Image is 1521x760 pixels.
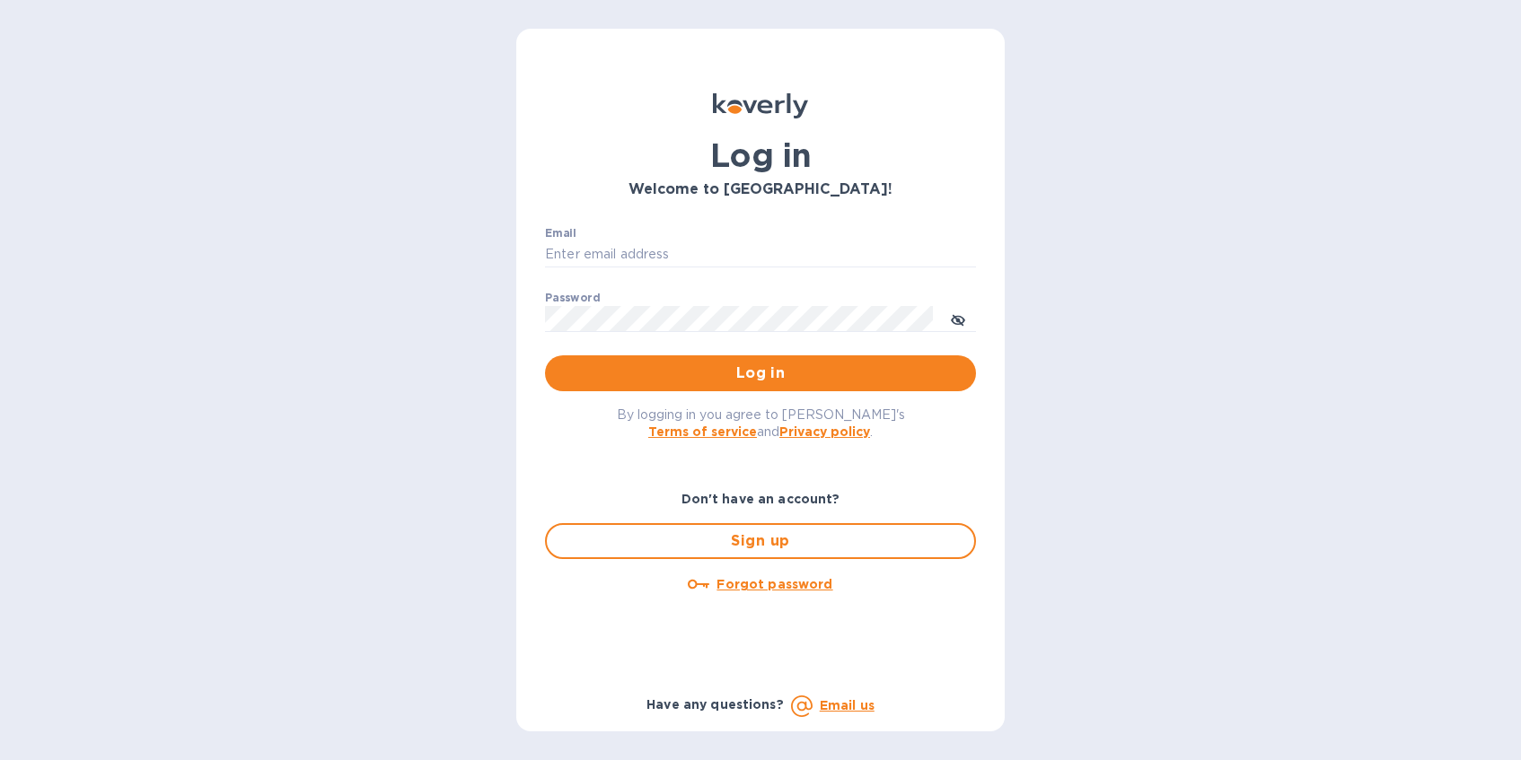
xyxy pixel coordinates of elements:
[713,93,808,118] img: Koverly
[545,181,976,198] h3: Welcome to [GEOGRAPHIC_DATA]!
[717,577,832,591] u: Forgot password
[681,492,840,506] b: Don't have an account?
[820,698,875,712] a: Email us
[545,228,576,239] label: Email
[940,301,976,336] button: toggle password visibility
[545,136,976,174] h1: Log in
[648,424,757,439] a: Terms of service
[559,363,962,384] span: Log in
[545,241,976,268] input: Enter email address
[617,407,905,439] span: By logging in you agree to [PERSON_NAME]'s and .
[545,293,600,303] label: Password
[545,355,976,391] button: Log in
[561,530,960,552] span: Sign up
[646,697,784,712] b: Have any questions?
[779,424,870,439] a: Privacy policy
[545,523,976,559] button: Sign up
